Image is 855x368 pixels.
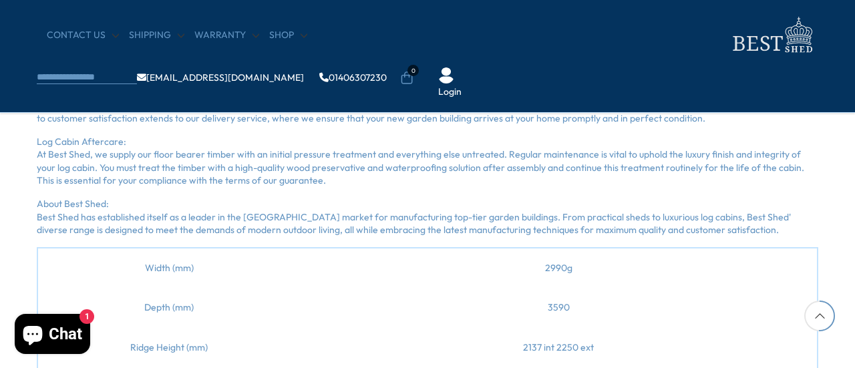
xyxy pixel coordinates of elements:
[47,29,119,42] a: CONTACT US
[11,314,94,357] inbox-online-store-chat: Shopify online store chat
[319,73,387,82] a: 01406307230
[130,341,208,353] span: Ridge Height (mm)
[194,29,259,42] a: Warranty
[37,248,301,289] td: Width (mm)
[438,85,462,99] a: Login
[137,73,304,82] a: [EMAIL_ADDRESS][DOMAIN_NAME]
[725,13,818,57] img: logo
[301,328,818,368] td: 2137 int 2250 ext
[407,65,419,76] span: 0
[269,29,307,42] a: Shop
[301,288,818,328] td: 3590
[37,198,818,237] p: About Best Shed: Best Shed has established itself as a leader in the [GEOGRAPHIC_DATA] market for...
[144,301,194,313] span: Depth (mm)
[37,136,818,188] p: Log Cabin Aftercare: At Best Shed, we supply our floor bearer timber with an initial pressure tre...
[129,29,184,42] a: Shipping
[301,248,818,289] td: 2990g
[438,67,454,83] img: User Icon
[400,71,413,85] a: 0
